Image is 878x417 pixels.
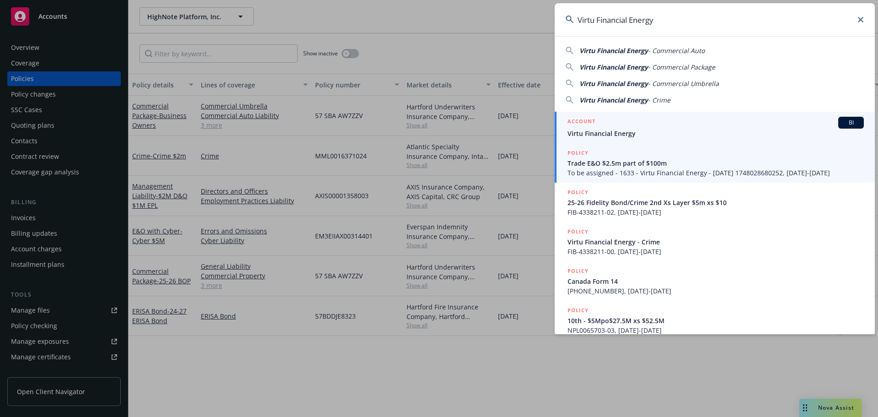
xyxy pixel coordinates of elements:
[555,261,875,301] a: POLICYCanada Form 14[PHONE_NUMBER], [DATE]-[DATE]
[579,63,648,71] span: Virtu Financial Energy
[567,207,864,217] span: FIB-4338211-02, [DATE]-[DATE]
[567,117,595,128] h5: ACCOUNT
[567,168,864,178] span: To be assigned - 1633 - Virtu Financial Energy - [DATE] 1748028680252, [DATE]-[DATE]
[567,188,589,197] h5: POLICY
[579,46,648,55] span: Virtu Financial Energy
[567,316,864,325] span: 10th - $5Mpo$27.5M xs $52.5M
[648,79,719,88] span: - Commercial Umbrella
[567,247,864,256] span: FIB-4338211-00, [DATE]-[DATE]
[555,222,875,261] a: POLICYVirtu Financial Energy - CrimeFIB-4338211-00, [DATE]-[DATE]
[567,276,864,286] span: Canada Form 14
[567,227,589,236] h5: POLICY
[842,119,860,127] span: BI
[567,158,864,168] span: Trade E&O $2.5m part of $100m
[648,63,715,71] span: - Commercial Package
[555,3,875,36] input: Search...
[579,79,648,88] span: Virtu Financial Energy
[567,148,589,157] h5: POLICY
[555,143,875,183] a: POLICYTrade E&O $2.5m part of $100mTo be assigned - 1633 - Virtu Financial Energy - [DATE] 174802...
[555,112,875,143] a: ACCOUNTBIVirtu Financial Energy
[567,198,864,207] span: 25-26 Fidelity Bond/Crime 2nd Xs Layer $5m xs $10
[579,96,648,104] span: Virtu Financial Energy
[555,183,875,222] a: POLICY25-26 Fidelity Bond/Crime 2nd Xs Layer $5m xs $10FIB-4338211-02, [DATE]-[DATE]
[567,325,864,335] span: NPL0065703-03, [DATE]-[DATE]
[567,266,589,276] h5: POLICY
[567,286,864,296] span: [PHONE_NUMBER], [DATE]-[DATE]
[648,96,670,104] span: - Crime
[555,301,875,340] a: POLICY10th - $5Mpo$27.5M xs $52.5MNPL0065703-03, [DATE]-[DATE]
[648,46,705,55] span: - Commercial Auto
[567,306,589,315] h5: POLICY
[567,237,864,247] span: Virtu Financial Energy - Crime
[567,129,864,138] span: Virtu Financial Energy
